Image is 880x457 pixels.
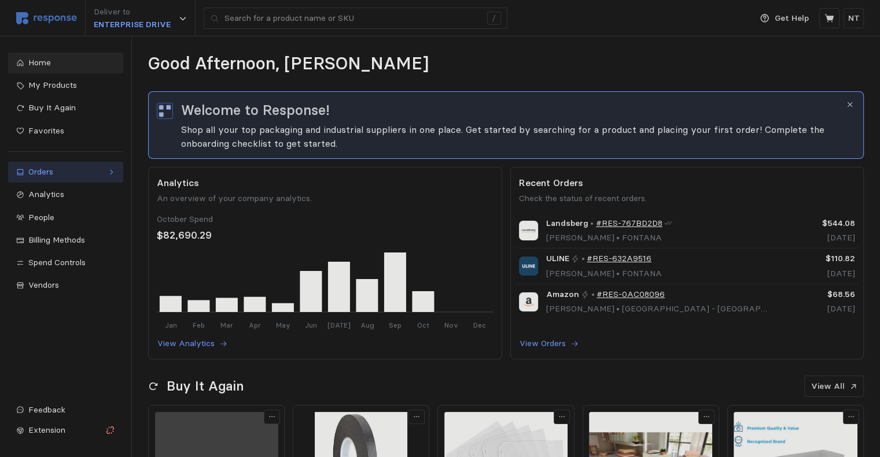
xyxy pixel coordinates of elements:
button: NT [844,8,864,28]
span: Vendors [28,280,59,290]
span: Spend Controls [28,257,86,267]
p: [PERSON_NAME] FONTANA [546,267,662,280]
button: View All [804,376,864,397]
span: Landsberg [546,217,588,230]
div: $82,690.29 [157,228,493,243]
img: Amazon [519,292,538,311]
p: $544.08 [777,217,855,230]
tspan: [DATE] [327,320,351,329]
a: Buy It Again [8,98,123,118]
a: Spend Controls [8,252,123,273]
p: Check the status of recent orders. [519,192,855,205]
span: Billing Methods [28,235,85,245]
a: People [8,207,123,228]
button: Feedback [8,400,123,421]
p: [PERSON_NAME] [GEOGRAPHIC_DATA] - [GEOGRAPHIC_DATA] [546,303,769,315]
a: My Products [8,75,123,96]
a: Analytics [8,184,123,205]
img: Landsberg [519,221,538,240]
a: #RES-632A9516 [587,252,651,265]
div: / [487,12,501,25]
tspan: Aug [360,320,374,329]
span: ULINE [546,252,569,265]
tspan: Apr [249,320,261,329]
p: [DATE] [777,303,855,315]
button: Get Help [753,8,816,29]
button: View Orders [519,337,579,351]
p: [DATE] [777,267,855,280]
div: Orders [28,166,103,179]
tspan: Dec [473,320,486,329]
a: #RES-767BD2D8 [596,217,662,230]
tspan: Nov [444,320,458,329]
button: View Analytics [157,337,228,351]
span: Welcome to Response! [181,100,330,121]
h2: Buy It Again [167,377,244,395]
p: [PERSON_NAME] FONTANA [546,232,673,244]
p: View Orders [520,337,566,350]
p: • [590,217,594,230]
a: #RES-0AC08096 [597,288,665,301]
div: Shop all your top packaging and industrial suppliers in one place. Get started by searching for a... [181,122,845,150]
p: • [591,288,595,301]
a: Orders [8,162,123,183]
div: October Spend [157,213,493,226]
img: svg%3e [16,12,77,24]
tspan: Feb [193,320,205,329]
p: Recent Orders [519,176,855,190]
p: An overview of your company analytics. [157,192,493,205]
tspan: Jan [165,320,177,329]
tspan: Jun [305,320,317,329]
img: ULINE [519,257,538,276]
p: ENTERPRISE DRIVE [94,18,171,31]
span: Buy It Again [28,102,76,113]
span: Extension [28,425,65,435]
h1: Good Afternoon, [PERSON_NAME] [148,53,429,75]
span: Home [28,57,51,68]
p: View All [811,380,845,393]
span: • [614,232,622,243]
p: [DATE] [777,232,855,244]
span: People [28,212,54,222]
input: Search for a product name or SKU [224,8,481,29]
a: Favorites [8,121,123,142]
tspan: Mar [220,320,233,329]
tspan: Sep [389,320,402,329]
span: My Products [28,80,77,90]
span: Amazon [546,288,579,301]
button: Extension [8,420,123,441]
p: View Analytics [157,337,215,350]
a: Home [8,53,123,73]
span: Analytics [28,189,64,199]
p: $110.82 [777,252,855,265]
p: NT [848,12,860,25]
p: • [581,252,585,265]
tspan: May [276,320,290,329]
tspan: Oct [417,320,429,329]
span: • [614,268,622,278]
img: svg%3e [157,103,173,119]
p: Get Help [775,12,809,25]
a: Billing Methods [8,230,123,251]
span: • [614,303,622,314]
span: Favorites [28,125,64,136]
p: Deliver to [94,6,171,18]
span: Feedback [28,404,65,415]
a: Vendors [8,275,123,296]
p: Analytics [157,176,493,190]
p: $68.56 [777,288,855,301]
